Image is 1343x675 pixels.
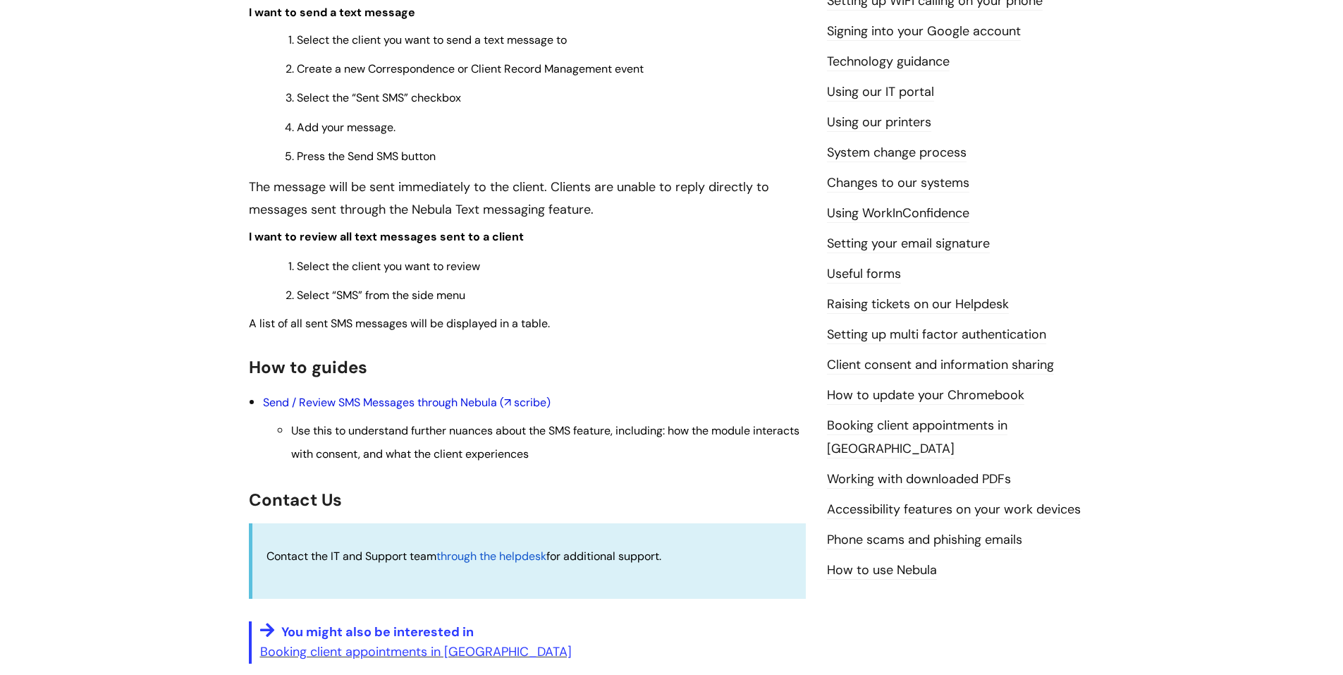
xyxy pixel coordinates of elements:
[436,547,546,564] a: through the helpdesk
[249,356,367,378] span: How to guides
[291,423,799,461] span: Use this to understand further nuances about the SMS feature, including: how the module interacts...
[827,296,1009,314] a: Raising tickets on our Helpdesk
[827,561,937,580] a: How to use Nebula
[827,265,901,284] a: Useful forms
[827,23,1021,41] a: Signing into your Google account
[827,501,1081,519] a: Accessibility features on your work devices
[827,531,1022,549] a: Phone scams and phishing emails
[297,288,465,303] span: Select “SMS” from the side menu
[297,90,461,105] span: Select the “Sent SMS” checkbox
[827,83,934,102] a: Using our IT portal
[249,176,806,221] p: The message will be sent immediately to the client. Clients are unable to reply directly to messa...
[827,356,1054,375] a: Client consent and information sharing
[249,316,550,331] span: A list of all sent SMS messages will be displayed in a table.
[827,205,969,223] a: Using WorkInConfidence
[266,549,436,564] span: Contact the IT and Support team
[827,326,1046,344] a: Setting up multi factor authentication
[827,53,950,71] a: Technology guidance
[827,174,969,193] a: Changes to our systems
[297,61,644,76] span: Create a new Correspondence or Client Record Management event
[281,624,474,640] span: You might also be interested in
[297,120,395,135] span: Add your message.
[297,149,436,164] span: Press the Send SMS button
[249,229,524,244] span: I want to review all text messages sent to a client
[827,235,990,253] a: Setting your email signature
[297,259,480,274] span: Select the client you want to review
[546,549,661,564] span: for additional support.
[827,417,1007,458] a: Booking client appointments in [GEOGRAPHIC_DATA]
[827,144,967,162] a: System change process
[827,470,1011,489] a: Working with downloaded PDFs
[263,395,551,410] a: Send / Review SMS Messages through Nebula (↗ scribe)
[249,5,415,20] span: I want to send a text message
[249,489,342,511] span: Contact Us
[260,643,572,660] a: Booking client appointments in [GEOGRAPHIC_DATA]
[297,32,567,47] span: Select the client you want to send a text message to
[436,549,546,564] span: through the helpdesk
[827,387,1024,405] a: How to update your Chromebook
[827,114,931,132] a: Using our printers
